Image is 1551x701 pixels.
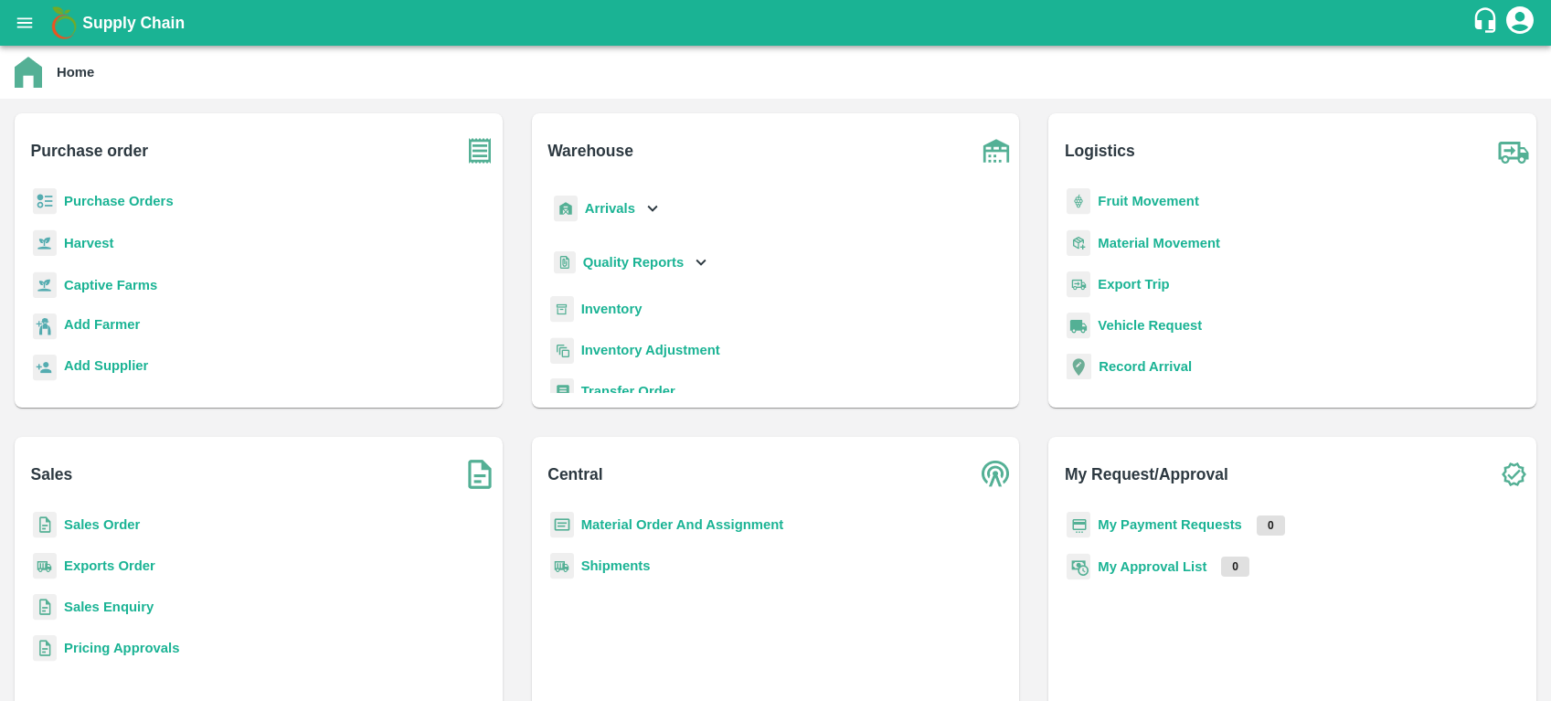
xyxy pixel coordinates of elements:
[547,138,633,164] b: Warehouse
[15,57,42,88] img: home
[1067,229,1090,257] img: material
[581,558,651,573] a: Shipments
[33,512,57,538] img: sales
[457,451,503,497] img: soSales
[1098,194,1199,208] a: Fruit Movement
[82,10,1471,36] a: Supply Chain
[64,236,113,250] a: Harvest
[64,641,179,655] a: Pricing Approvals
[550,188,664,229] div: Arrivals
[31,138,148,164] b: Purchase order
[554,196,578,222] img: whArrival
[1067,354,1091,379] img: recordArrival
[1098,236,1220,250] a: Material Movement
[33,635,57,662] img: sales
[46,5,82,41] img: logo
[550,378,574,405] img: whTransfer
[1099,359,1192,374] a: Record Arrival
[550,296,574,323] img: whInventory
[64,558,155,573] a: Exports Order
[585,201,635,216] b: Arrivals
[31,462,73,487] b: Sales
[1065,138,1135,164] b: Logistics
[1067,313,1090,339] img: vehicle
[457,128,503,174] img: purchase
[583,255,685,270] b: Quality Reports
[1098,559,1206,574] a: My Approval List
[64,278,157,292] a: Captive Farms
[64,317,140,332] b: Add Farmer
[33,313,57,340] img: farmer
[57,65,94,80] b: Home
[1221,557,1249,577] p: 0
[1491,128,1536,174] img: truck
[64,517,140,532] a: Sales Order
[1491,451,1536,497] img: check
[547,462,602,487] b: Central
[581,343,720,357] a: Inventory Adjustment
[1257,515,1285,536] p: 0
[973,128,1019,174] img: warehouse
[581,517,784,532] a: Material Order And Assignment
[973,451,1019,497] img: central
[64,194,174,208] a: Purchase Orders
[1503,4,1536,42] div: account of current user
[581,384,675,398] a: Transfer Order
[550,553,574,579] img: shipments
[581,302,643,316] a: Inventory
[64,358,148,373] b: Add Supplier
[4,2,46,44] button: open drawer
[550,337,574,364] img: inventory
[33,355,57,381] img: supplier
[64,356,148,380] a: Add Supplier
[1067,512,1090,538] img: payment
[1065,462,1228,487] b: My Request/Approval
[1067,188,1090,215] img: fruit
[64,600,154,614] a: Sales Enquiry
[1098,277,1169,292] a: Export Trip
[1067,271,1090,298] img: delivery
[82,14,185,32] b: Supply Chain
[33,229,57,257] img: harvest
[1098,318,1202,333] a: Vehicle Request
[550,244,712,281] div: Quality Reports
[64,314,140,339] a: Add Farmer
[554,251,576,274] img: qualityReport
[33,553,57,579] img: shipments
[550,512,574,538] img: centralMaterial
[1067,553,1090,580] img: approval
[33,188,57,215] img: reciept
[33,594,57,621] img: sales
[1098,517,1242,532] a: My Payment Requests
[1471,6,1503,39] div: customer-support
[33,271,57,299] img: harvest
